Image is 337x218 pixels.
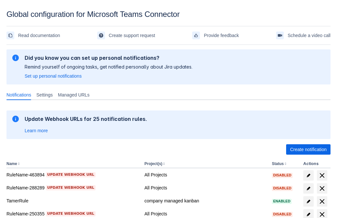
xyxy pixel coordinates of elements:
[25,116,147,122] h2: Update Webhook URLs for 25 notification rules.
[6,30,60,41] a: Read documentation
[6,10,331,19] div: Global configuration for Microsoft Teams Connector
[12,115,19,123] span: information
[47,211,94,216] span: Update webhook URL
[25,127,48,134] a: Learn more
[145,198,267,204] div: company managed kanban
[286,144,331,155] button: Create notification
[276,30,331,41] a: Schedule a video call
[204,30,239,41] span: Provide feedback
[6,198,139,204] div: TamerRule
[6,92,31,98] span: Notifications
[18,30,60,41] span: Read documentation
[47,185,94,190] span: Update webhook URL
[272,212,293,216] span: Disabled
[145,211,267,217] div: All Projects
[318,198,326,205] span: delete
[306,212,311,217] span: edit
[272,173,293,177] span: Disabled
[192,30,239,41] a: Provide feedback
[306,186,311,191] span: edit
[272,199,292,203] span: Enabled
[301,160,331,168] th: Actions
[12,54,19,62] span: information
[290,144,327,155] span: Create notification
[306,173,311,178] span: edit
[288,30,331,41] span: Schedule a video call
[25,73,82,79] a: Set up personal notifications
[25,64,192,70] p: Remind yourself of ongoing tasks, get notified personally about Jira updates.
[58,92,89,98] span: Managed URLs
[99,33,104,38] span: support
[145,172,267,178] div: All Projects
[272,161,284,166] button: Status
[6,161,17,166] button: Name
[272,186,293,190] span: Disabled
[193,33,199,38] span: feedback
[6,172,139,178] div: RuleName-463894
[318,172,326,179] span: delete
[306,199,311,204] span: edit
[6,185,139,191] div: RuleName-288289
[36,92,53,98] span: Settings
[318,185,326,192] span: delete
[145,161,162,166] button: Project(s)
[8,33,13,38] span: documentation
[97,30,155,41] a: Create support request
[47,172,94,177] span: Update webhook URL
[25,55,192,61] h2: Did you know you can set up personal notifications?
[277,33,283,38] span: videoCall
[109,30,155,41] span: Create support request
[6,211,139,217] div: RuleName-250355
[145,185,267,191] div: All Projects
